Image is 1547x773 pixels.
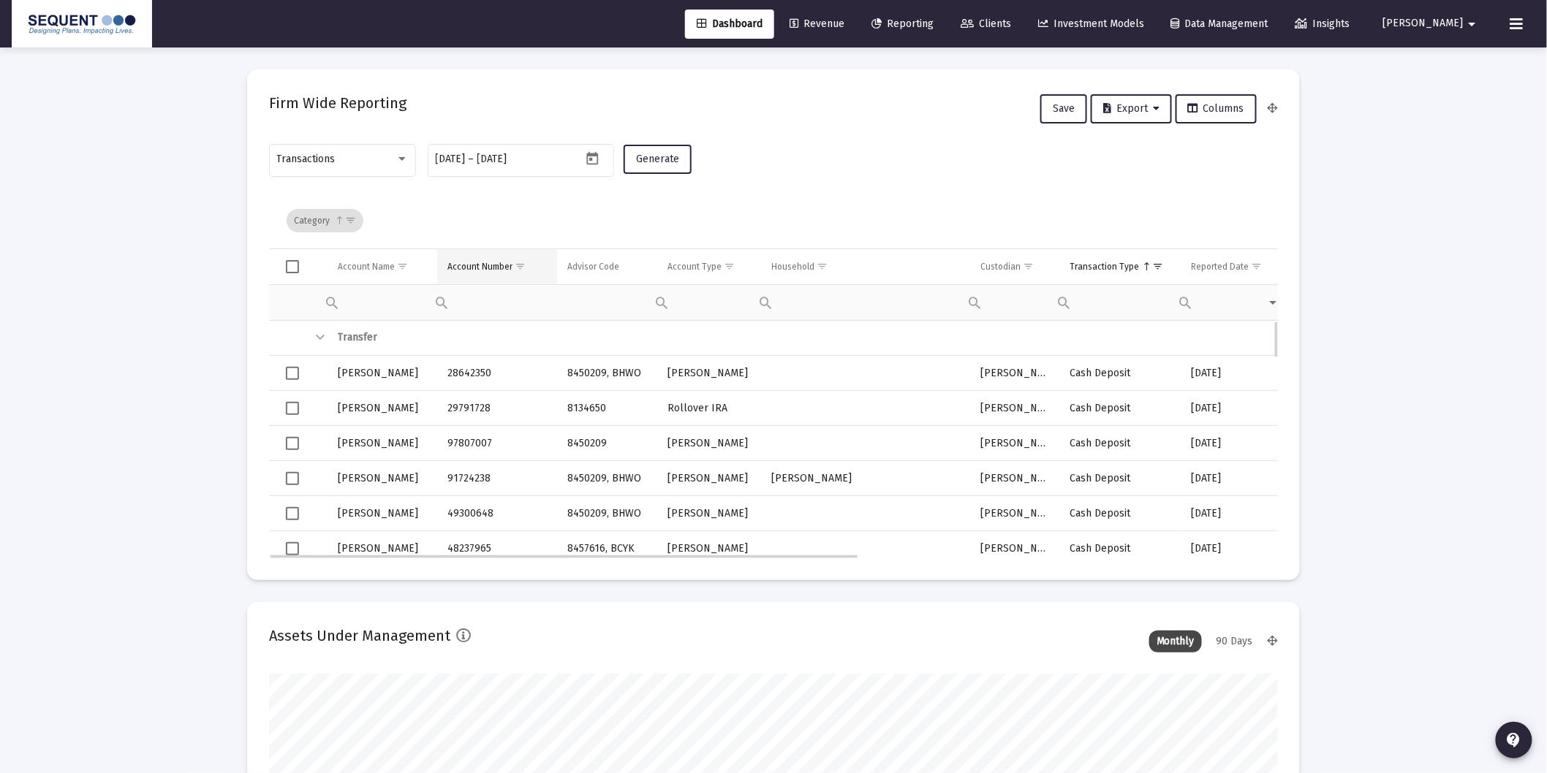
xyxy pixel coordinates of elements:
[970,356,1059,391] td: [PERSON_NAME]
[328,356,437,391] td: [PERSON_NAME]
[345,215,356,226] span: Show filter options for column 'undefined'
[1060,391,1181,426] td: Cash Deposit
[1160,9,1280,39] a: Data Management
[469,153,474,165] span: –
[1181,356,1291,391] td: [DATE]
[762,461,971,496] td: [PERSON_NAME]
[269,624,450,647] h2: Assets Under Management
[1060,249,1181,284] td: Column Transaction Type
[1053,102,1075,115] span: Save
[437,531,557,566] td: 48237965
[778,9,856,39] a: Revenue
[762,249,971,284] td: Column Household
[657,391,762,426] td: Rollover IRA
[817,261,828,272] span: Show filter options for column 'Household'
[970,249,1059,284] td: Column Custodian
[657,356,762,391] td: [PERSON_NAME]
[286,402,299,415] div: Select row
[286,367,299,380] div: Select row
[286,472,299,485] div: Select row
[1038,18,1144,30] span: Investment Models
[1296,18,1350,30] span: Insights
[1149,631,1202,652] div: Monthly
[287,209,363,232] div: Category
[860,9,945,39] a: Reporting
[23,9,141,39] img: Dashboard
[1192,261,1249,273] div: Reported Date
[1209,631,1260,652] div: 90 Days
[306,321,328,356] td: Collapse
[286,507,299,520] div: Select row
[437,356,557,391] td: 28642350
[624,145,692,174] button: Generate
[790,18,844,30] span: Revenue
[287,193,1268,248] div: Data grid toolbar
[980,261,1021,273] div: Custodian
[657,426,762,461] td: [PERSON_NAME]
[970,461,1059,496] td: [PERSON_NAME]
[1060,284,1181,320] td: Filter cell
[328,461,437,496] td: [PERSON_NAME]
[557,426,657,461] td: 8450209
[437,249,557,284] td: Column Account Number
[1060,461,1181,496] td: Cash Deposit
[1181,249,1291,284] td: Column Reported Date
[557,496,657,531] td: 8450209, BHWO
[1181,496,1291,531] td: [DATE]
[724,261,735,272] span: Show filter options for column 'Account Type'
[1103,102,1160,115] span: Export
[557,531,657,566] td: 8457616, BCYK
[1181,461,1291,496] td: [DATE]
[437,426,557,461] td: 97807007
[1171,18,1268,30] span: Data Management
[1023,261,1034,272] span: Show filter options for column 'Custodian'
[328,284,437,320] td: Filter cell
[1060,356,1181,391] td: Cash Deposit
[636,153,679,165] span: Generate
[657,284,762,320] td: Filter cell
[1091,94,1172,123] button: Export
[1060,496,1181,531] td: Cash Deposit
[1188,102,1244,115] span: Columns
[970,284,1059,320] td: Filter cell
[1040,94,1087,123] button: Save
[447,261,512,273] div: Account Number
[557,249,657,284] td: Column Advisor Code
[328,496,437,531] td: [PERSON_NAME]
[1181,426,1291,461] td: [DATE]
[286,542,299,555] div: Select row
[871,18,934,30] span: Reporting
[970,426,1059,461] td: [PERSON_NAME]
[328,531,437,566] td: [PERSON_NAME]
[772,261,815,273] div: Household
[1070,261,1140,273] div: Transaction Type
[286,260,299,273] div: Select all
[1181,531,1291,566] td: [DATE]
[437,391,557,426] td: 29791728
[286,437,299,450] div: Select row
[557,461,657,496] td: 8450209, BHWO
[970,391,1059,426] td: [PERSON_NAME]
[1284,9,1362,39] a: Insights
[657,249,762,284] td: Column Account Type
[961,18,1011,30] span: Clients
[437,461,557,496] td: 91724238
[269,91,406,115] h2: Firm Wide Reporting
[657,496,762,531] td: [PERSON_NAME]
[949,9,1023,39] a: Clients
[437,496,557,531] td: 49300648
[567,261,619,273] div: Advisor Code
[397,261,408,272] span: Show filter options for column 'Account Name'
[557,391,657,426] td: 8134650
[1383,18,1464,30] span: [PERSON_NAME]
[477,153,548,165] input: End date
[277,153,336,165] span: Transactions
[685,9,774,39] a: Dashboard
[667,261,722,273] div: Account Type
[1505,731,1523,749] mat-icon: contact_support
[1176,94,1257,123] button: Columns
[970,531,1059,566] td: [PERSON_NAME]
[338,261,395,273] div: Account Name
[1060,426,1181,461] td: Cash Deposit
[762,284,971,320] td: Filter cell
